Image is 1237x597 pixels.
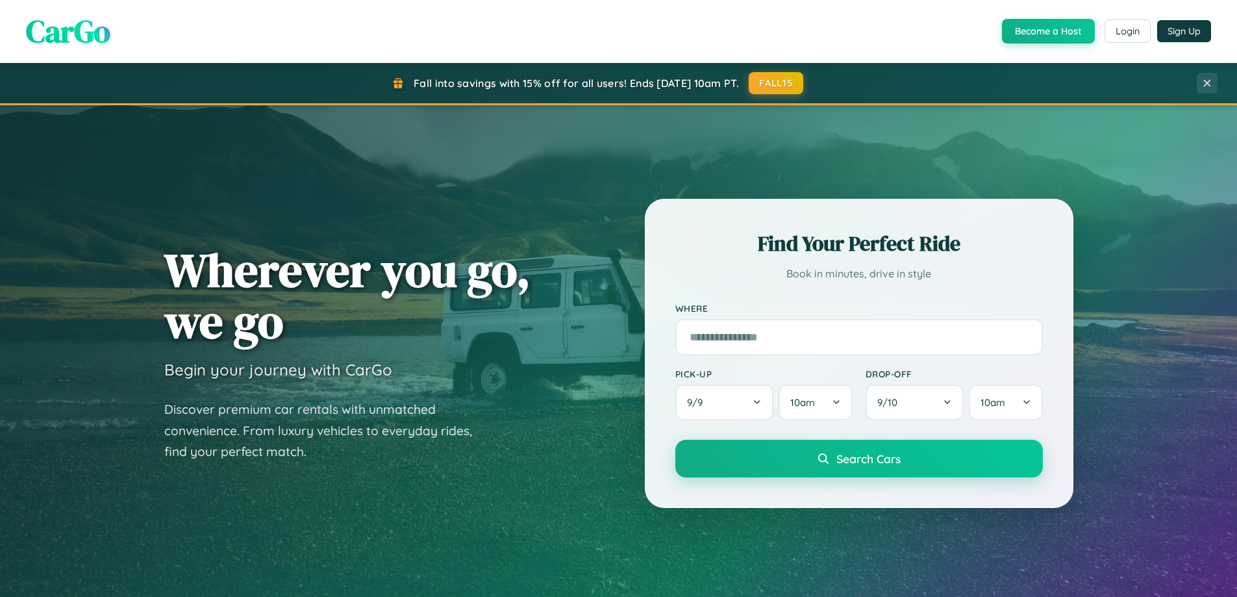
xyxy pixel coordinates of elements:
[414,77,739,90] span: Fall into savings with 15% off for all users! Ends [DATE] 10am PT.
[164,244,531,347] h1: Wherever you go, we go
[969,385,1042,420] button: 10am
[675,264,1043,283] p: Book in minutes, drive in style
[675,229,1043,258] h2: Find Your Perfect Ride
[164,399,489,463] p: Discover premium car rentals with unmatched convenience. From luxury vehicles to everyday rides, ...
[675,303,1043,314] label: Where
[981,396,1005,409] span: 10am
[779,385,852,420] button: 10am
[26,10,110,53] span: CarGo
[164,360,392,379] h3: Begin your journey with CarGo
[877,396,904,409] span: 9 / 10
[675,440,1043,477] button: Search Cars
[866,385,964,420] button: 9/10
[749,72,803,94] button: FALL15
[1002,19,1095,44] button: Become a Host
[790,396,815,409] span: 10am
[1105,19,1151,43] button: Login
[675,368,853,379] label: Pick-up
[687,396,709,409] span: 9 / 9
[836,451,901,466] span: Search Cars
[866,368,1043,379] label: Drop-off
[675,385,774,420] button: 9/9
[1157,20,1211,42] button: Sign Up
